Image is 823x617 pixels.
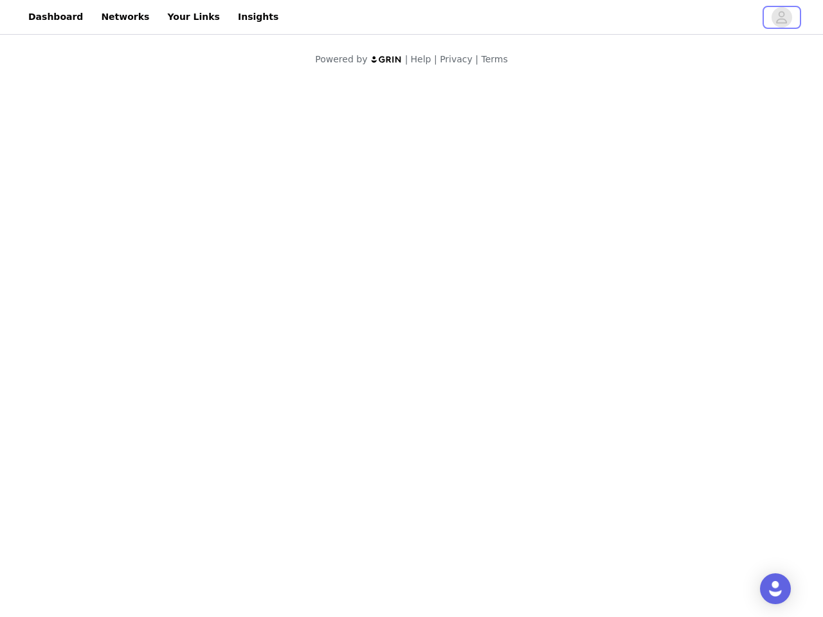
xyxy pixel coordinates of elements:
div: Open Intercom Messenger [760,573,791,604]
div: avatar [775,7,788,28]
a: Networks [93,3,157,31]
a: Terms [481,54,507,64]
a: Help [411,54,431,64]
span: | [405,54,408,64]
a: Insights [230,3,286,31]
img: logo [370,55,402,64]
a: Dashboard [21,3,91,31]
span: Powered by [315,54,367,64]
a: Your Links [159,3,228,31]
span: | [475,54,478,64]
span: | [434,54,437,64]
a: Privacy [440,54,473,64]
